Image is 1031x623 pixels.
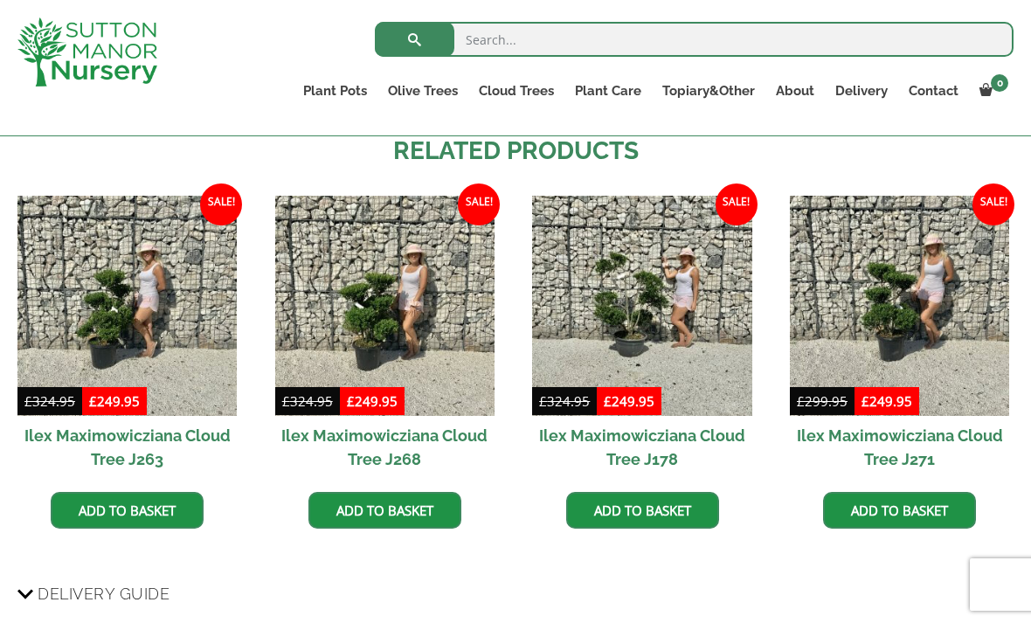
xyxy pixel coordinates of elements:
[539,392,547,410] span: £
[972,183,1014,225] span: Sale!
[861,392,912,410] bdi: 249.95
[790,196,1009,415] img: Ilex Maximowicziana Cloud Tree J271
[532,416,751,479] h2: Ilex Maximowicziana Cloud Tree J178
[38,578,170,610] span: Delivery Guide
[797,392,805,410] span: £
[347,392,398,410] bdi: 249.95
[24,392,75,410] bdi: 324.95
[89,392,97,410] span: £
[375,22,1014,57] input: Search...
[17,416,237,479] h2: Ilex Maximowicziana Cloud Tree J263
[652,79,765,103] a: Topiary&Other
[17,196,237,415] img: Ilex Maximowicziana Cloud Tree J263
[275,416,495,479] h2: Ilex Maximowicziana Cloud Tree J268
[991,74,1008,92] span: 0
[604,392,654,410] bdi: 249.95
[17,133,1014,170] h2: Related products
[282,392,290,410] span: £
[468,79,564,103] a: Cloud Trees
[532,196,751,478] a: Sale! Ilex Maximowicziana Cloud Tree J178
[17,17,157,87] img: logo
[275,196,495,415] img: Ilex Maximowicziana Cloud Tree J268
[898,79,969,103] a: Contact
[24,392,32,410] span: £
[716,183,758,225] span: Sale!
[861,392,869,410] span: £
[604,392,612,410] span: £
[275,196,495,478] a: Sale! Ilex Maximowicziana Cloud Tree J268
[347,392,355,410] span: £
[539,392,590,410] bdi: 324.95
[564,79,652,103] a: Plant Care
[89,392,140,410] bdi: 249.95
[790,196,1009,478] a: Sale! Ilex Maximowicziana Cloud Tree J271
[293,79,377,103] a: Plant Pots
[200,183,242,225] span: Sale!
[377,79,468,103] a: Olive Trees
[765,79,825,103] a: About
[51,492,204,529] a: Add to basket: “Ilex Maximowicziana Cloud Tree J263”
[308,492,461,529] a: Add to basket: “Ilex Maximowicziana Cloud Tree J268”
[825,79,898,103] a: Delivery
[790,416,1009,479] h2: Ilex Maximowicziana Cloud Tree J271
[823,492,976,529] a: Add to basket: “Ilex Maximowicziana Cloud Tree J271”
[532,196,751,415] img: Ilex Maximowicziana Cloud Tree J178
[282,392,333,410] bdi: 324.95
[566,492,719,529] a: Add to basket: “Ilex Maximowicziana Cloud Tree J178”
[969,79,1014,103] a: 0
[797,392,848,410] bdi: 299.95
[17,196,237,478] a: Sale! Ilex Maximowicziana Cloud Tree J263
[458,183,500,225] span: Sale!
